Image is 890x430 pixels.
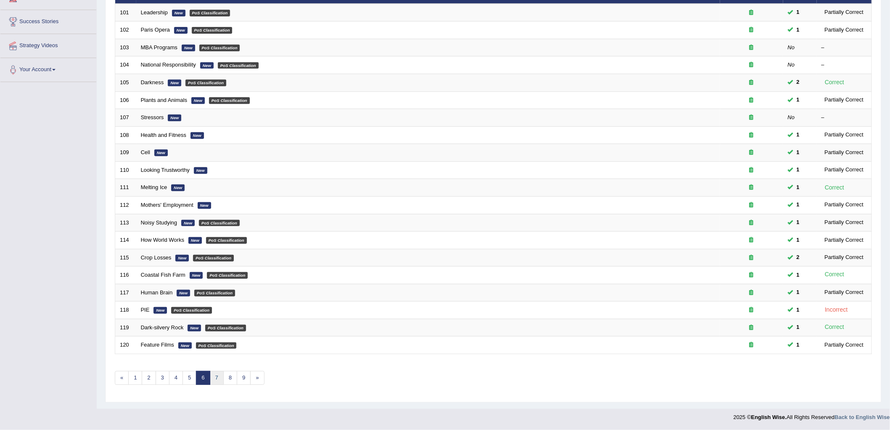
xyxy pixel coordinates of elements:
[821,183,848,192] div: Correct
[199,220,240,227] em: PoS Classification
[141,132,186,138] a: Health and Fitness
[0,58,96,79] a: Your Account
[207,272,248,279] em: PoS Classification
[788,44,795,51] em: No
[793,253,803,262] span: You can still take this question
[725,114,779,122] div: Exam occurring question
[178,342,192,349] em: New
[250,371,264,385] a: »
[725,201,779,209] div: Exam occurring question
[821,166,867,174] div: Partially Correct
[725,96,779,104] div: Exam occurring question
[788,61,795,68] em: No
[141,219,177,226] a: Noisy Studying
[142,371,156,385] a: 2
[821,218,867,227] div: Partially Correct
[115,214,136,232] td: 113
[237,371,251,385] a: 9
[821,236,867,245] div: Partially Correct
[141,202,193,208] a: Mothers' Employment
[725,184,779,192] div: Exam occurring question
[821,200,867,209] div: Partially Correct
[141,27,170,33] a: Paris Opera
[168,80,181,86] em: New
[793,218,803,227] span: You can still take this question
[734,409,890,421] div: 2025 © All Rights Reserved
[156,371,170,385] a: 3
[0,34,96,55] a: Strategy Videos
[793,200,803,209] span: You can still take this question
[821,323,848,332] div: Correct
[115,21,136,39] td: 102
[793,26,803,35] span: You can still take this question
[141,9,168,16] a: Leadership
[115,196,136,214] td: 112
[793,288,803,297] span: You can still take this question
[725,341,779,349] div: Exam occurring question
[793,183,803,192] span: You can still take this question
[190,272,203,279] em: New
[725,26,779,34] div: Exam occurring question
[177,290,190,296] em: New
[182,45,195,51] em: New
[210,371,224,385] a: 7
[821,288,867,297] div: Partially Correct
[725,9,779,17] div: Exam occurring question
[141,184,167,190] a: Melting Ice
[725,254,779,262] div: Exam occurring question
[209,97,250,104] em: PoS Classification
[793,306,803,315] span: You can still take this question
[725,131,779,139] div: Exam occurring question
[821,96,867,104] div: Partially Correct
[725,271,779,279] div: Exam occurring question
[128,371,142,385] a: 1
[115,74,136,92] td: 105
[196,342,237,349] em: PoS Classification
[183,371,196,385] a: 5
[115,56,136,74] td: 104
[154,307,167,314] em: New
[174,27,188,34] em: New
[193,255,234,262] em: PoS Classification
[171,307,212,314] em: PoS Classification
[223,371,237,385] a: 8
[141,289,173,296] a: Human Brain
[115,161,136,179] td: 110
[141,97,188,103] a: Plants and Animals
[141,254,172,261] a: Crop Losses
[821,26,867,35] div: Partially Correct
[115,126,136,144] td: 108
[725,236,779,244] div: Exam occurring question
[199,45,240,51] em: PoS Classification
[115,319,136,337] td: 119
[835,414,890,420] a: Back to English Wise
[788,114,795,120] em: No
[725,79,779,87] div: Exam occurring question
[175,255,189,262] em: New
[218,62,259,69] em: PoS Classification
[192,27,233,34] em: PoS Classification
[115,302,136,319] td: 118
[821,77,848,87] div: Correct
[171,184,185,191] em: New
[793,166,803,174] span: You can still take this question
[115,371,129,385] a: «
[141,324,184,331] a: Dark-silvery Rock
[115,284,136,302] td: 117
[725,166,779,174] div: Exam occurring question
[115,232,136,249] td: 114
[191,97,205,104] em: New
[725,324,779,332] div: Exam occurring question
[821,148,867,157] div: Partially Correct
[115,249,136,267] td: 115
[141,79,164,85] a: Darkness
[141,342,174,348] a: Feature Films
[793,236,803,245] span: You can still take this question
[141,61,196,68] a: National Responsibility
[198,202,211,209] em: New
[191,132,204,139] em: New
[169,371,183,385] a: 4
[115,267,136,284] td: 116
[115,4,136,21] td: 101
